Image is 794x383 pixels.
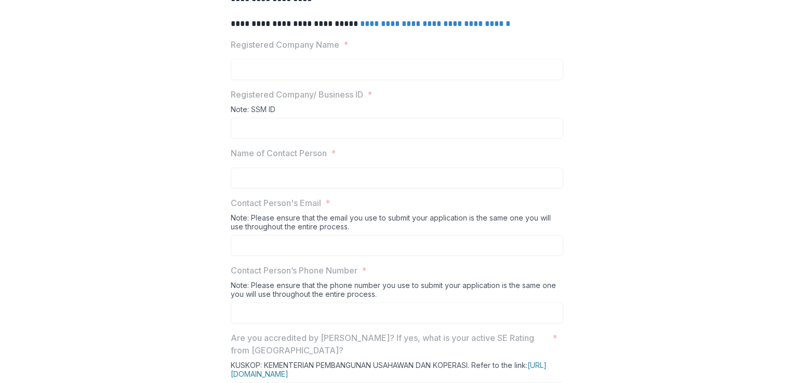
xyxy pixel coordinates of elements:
[231,332,548,357] p: Are you accredited by [PERSON_NAME]? If yes, what is your active SE Rating from [GEOGRAPHIC_DATA]?
[231,105,563,118] div: Note: SSM ID
[231,197,321,209] p: Contact Person's Email
[231,147,327,159] p: Name of Contact Person
[231,213,563,235] div: Note: Please ensure that the email you use to submit your application is the same one you will us...
[231,281,563,303] div: Note: Please ensure that the phone number you use to submit your application is the same one you ...
[231,88,363,101] p: Registered Company/ Business ID
[231,38,339,51] p: Registered Company Name
[231,361,547,378] a: [URL][DOMAIN_NAME]
[231,361,563,382] div: KUSKOP: KEMENTERIAN PEMBANGUNAN USAHAWAN DAN KOPERASI. Refer to the link:
[231,264,358,277] p: Contact Person’s Phone Number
